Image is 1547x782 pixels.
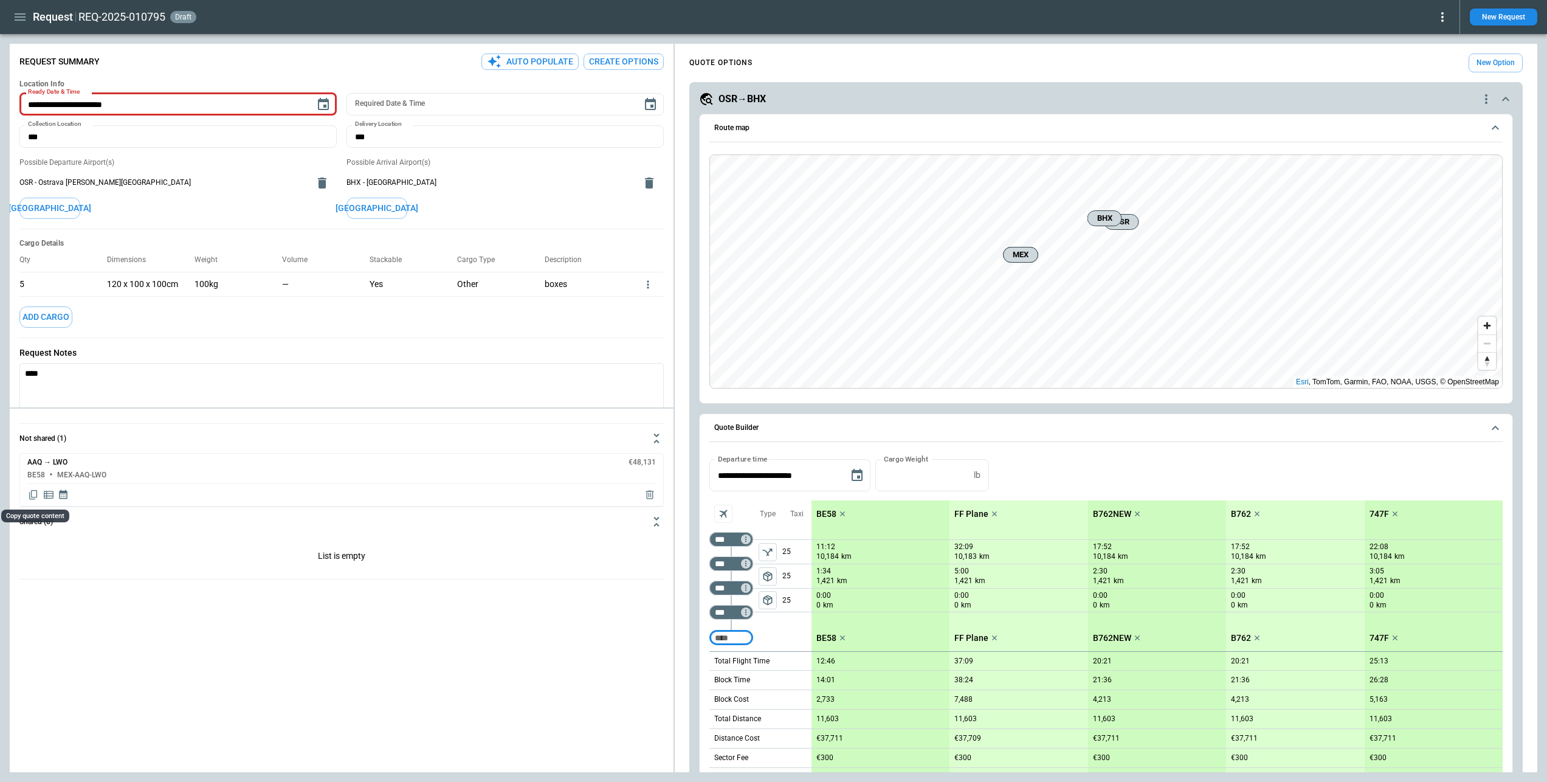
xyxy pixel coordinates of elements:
h2: REQ-2025-010795 [78,10,165,24]
p: 10,184 [1093,552,1115,562]
span: Type of sector [759,591,777,609]
div: Too short [709,532,753,547]
p: 21:36 [1093,676,1112,685]
p: €37,711 [816,734,843,743]
div: Too short [709,581,753,595]
div: , TomTom, Garmin, FAO, NOAA, USGS, © OpenStreetMap [1296,376,1499,388]
p: km [1252,576,1262,586]
span: OSR [1109,216,1133,228]
p: km [1118,552,1128,562]
button: Choose date, selected date is Aug 14, 2025 [311,92,336,117]
p: km [841,552,852,562]
p: 120 x 100 x 100cm [107,279,185,289]
button: Shared (0) [19,507,664,536]
p: Yes [370,279,383,289]
span: Type of sector [759,567,777,586]
p: 0 [954,600,959,611]
p: Sector Fee [714,753,748,763]
p: 0:00 [1370,591,1384,600]
p: €300 [816,753,833,763]
p: €300 [1093,753,1110,763]
p: Weight [195,255,227,265]
div: Too short [709,631,753,645]
h6: Quote Builder [714,424,759,432]
span: Type of sector [759,543,777,561]
p: boxes [545,279,632,289]
p: 10,183 [954,552,977,562]
p: 5 [19,279,24,289]
div: Not shared (1) [19,453,664,507]
button: Zoom in [1478,317,1496,334]
p: 10,184 [1231,552,1253,562]
button: Reset bearing to north [1478,352,1496,370]
p: B762 [1231,509,1251,519]
h6: €48,131 [629,458,656,466]
a: Esri [1296,378,1309,386]
h6: BE58 [27,471,45,479]
p: 1,421 [954,576,973,586]
button: Quote Builder [709,414,1503,442]
button: Add Cargo [19,306,72,328]
p: Possible Departure Airport(s) [19,157,337,168]
h6: Location Info [19,80,664,89]
p: — [282,279,289,289]
h4: QUOTE OPTIONS [689,60,753,66]
label: Collection Location [28,120,81,129]
p: Distance Cost [714,733,760,744]
p: 25 [782,589,811,612]
p: 0:00 [1093,591,1108,600]
p: 20:21 [1231,657,1250,666]
p: km [1394,552,1405,562]
span: Display quote schedule [58,489,69,501]
p: 1,421 [1093,576,1111,586]
p: 11,603 [1370,715,1392,724]
span: draft [173,13,194,21]
button: Choose date, selected date is Aug 13, 2025 [845,463,869,488]
p: Block Cost [714,694,749,705]
button: OSR→BHXquote-option-actions [699,92,1513,106]
p: km [1390,576,1401,586]
p: B762NEW [1093,633,1131,643]
p: km [979,552,990,562]
span: Delete quote [644,489,656,501]
span: Aircraft selection [714,505,732,523]
p: Dimensions [107,255,156,265]
p: 21:36 [1231,676,1250,685]
p: 20:21 [1093,657,1112,666]
p: 1,421 [816,576,835,586]
p: 25 [782,540,811,564]
button: more [642,279,654,291]
p: 11,603 [1231,715,1253,724]
span: Copy quote content [27,489,40,501]
p: Qty [19,255,40,265]
p: km [823,600,833,611]
p: 7,488 [954,695,973,704]
p: 14:01 [816,676,835,685]
p: 32:09 [954,542,973,552]
label: Delivery Location [355,120,402,129]
p: 25:13 [1370,657,1388,666]
p: 0 [1093,600,1097,611]
button: delete [637,171,661,195]
p: 747F [1370,509,1389,519]
div: Copy quote content [1,510,69,522]
p: Total Distance [714,714,761,724]
button: New Option [1469,54,1523,72]
div: Not shared (1) [19,536,664,579]
p: Stackable [370,255,412,265]
p: €300 [1231,753,1248,763]
h5: OSR→BHX [718,92,766,106]
p: 37:09 [954,657,973,666]
p: €37,709 [954,734,981,743]
label: Ready Date & Time [28,88,80,97]
p: BE58 [816,509,836,519]
p: 0:00 [816,591,831,600]
p: 10,184 [1370,552,1392,562]
p: 4,213 [1093,695,1111,704]
p: Volume [282,255,317,265]
h6: Not shared (1) [19,435,66,443]
button: [GEOGRAPHIC_DATA] [346,198,407,219]
h6: AAQ → LWO [27,458,67,466]
p: Other [457,279,535,289]
p: km [1114,576,1124,586]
